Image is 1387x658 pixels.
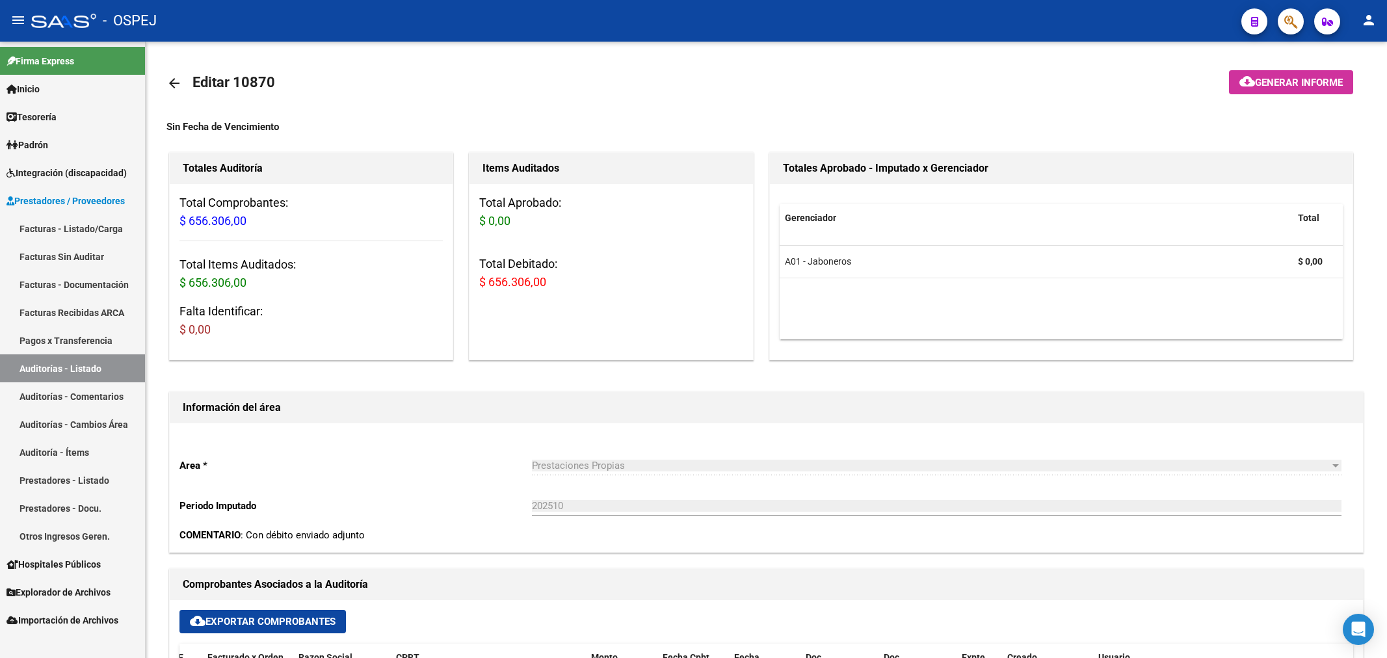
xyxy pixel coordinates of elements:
[1298,213,1319,223] span: Total
[7,166,127,180] span: Integración (discapacidad)
[192,74,275,90] span: Editar 10870
[785,256,851,267] span: A01 - Jaboneros
[1298,256,1323,267] strong: $ 0,00
[190,616,336,627] span: Exportar Comprobantes
[190,613,205,629] mat-icon: cloud_download
[7,613,118,627] span: Importación de Archivos
[479,255,743,291] h3: Total Debitado:
[179,499,532,513] p: Periodo Imputado
[479,214,510,228] span: $ 0,00
[7,585,111,599] span: Explorador de Archivos
[1343,614,1374,645] div: Open Intercom Messenger
[179,610,346,633] button: Exportar Comprobantes
[103,7,157,35] span: - OSPEJ
[482,158,739,179] h1: Items Auditados
[179,458,532,473] p: Area *
[166,120,1366,134] div: Sin Fecha de Vencimiento
[1239,73,1255,89] mat-icon: cloud_download
[1229,70,1353,94] button: Generar informe
[183,158,440,179] h1: Totales Auditoría
[179,529,365,541] span: : Con débito enviado adjunto
[179,276,246,289] span: $ 656.306,00
[1255,77,1343,88] span: Generar informe
[183,397,1350,418] h1: Información del área
[7,54,74,68] span: Firma Express
[1293,204,1377,232] datatable-header-cell: Total
[179,322,211,336] span: $ 0,00
[10,12,26,28] mat-icon: menu
[179,529,241,541] strong: COMENTARIO
[179,214,246,228] span: $ 656.306,00
[7,138,48,152] span: Padrón
[179,194,443,230] h3: Total Comprobantes:
[479,275,546,289] span: $ 656.306,00
[785,213,836,223] span: Gerenciador
[1361,12,1377,28] mat-icon: person
[7,110,57,124] span: Tesorería
[179,302,443,339] h3: Falta Identificar:
[7,194,125,208] span: Prestadores / Proveedores
[532,460,625,471] span: Prestaciones Propias
[179,256,443,292] h3: Total Items Auditados:
[479,194,743,230] h3: Total Aprobado:
[7,82,40,96] span: Inicio
[7,557,101,572] span: Hospitales Públicos
[780,204,1293,232] datatable-header-cell: Gerenciador
[166,75,182,91] mat-icon: arrow_back
[183,574,1350,595] h1: Comprobantes Asociados a la Auditoría
[783,158,1340,179] h1: Totales Aprobado - Imputado x Gerenciador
